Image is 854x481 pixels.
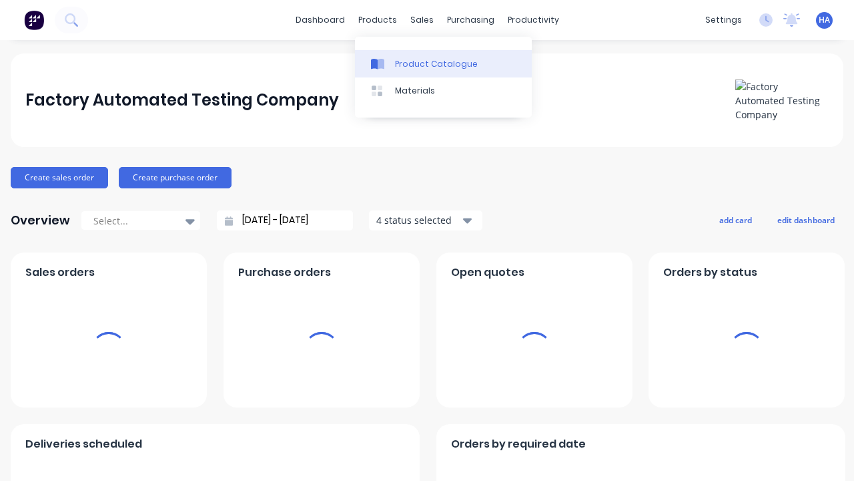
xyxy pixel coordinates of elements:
[11,167,108,188] button: Create sales order
[663,265,757,281] span: Orders by status
[451,436,586,452] span: Orders by required date
[711,211,761,228] button: add card
[501,10,566,30] div: productivity
[119,167,232,188] button: Create purchase order
[11,207,70,234] div: Overview
[238,265,331,281] span: Purchase orders
[395,85,435,97] div: Materials
[404,10,440,30] div: sales
[352,10,404,30] div: products
[25,436,142,452] span: Deliveries scheduled
[395,58,478,70] div: Product Catalogue
[451,265,524,281] span: Open quotes
[440,10,501,30] div: purchasing
[24,10,44,30] img: Factory
[355,50,532,77] a: Product Catalogue
[369,210,482,230] button: 4 status selected
[376,213,460,227] div: 4 status selected
[735,79,829,122] img: Factory Automated Testing Company
[25,87,339,114] div: Factory Automated Testing Company
[289,10,352,30] a: dashboard
[819,14,830,26] span: HA
[769,211,843,228] button: edit dashboard
[355,77,532,104] a: Materials
[699,10,749,30] div: settings
[25,265,95,281] span: Sales orders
